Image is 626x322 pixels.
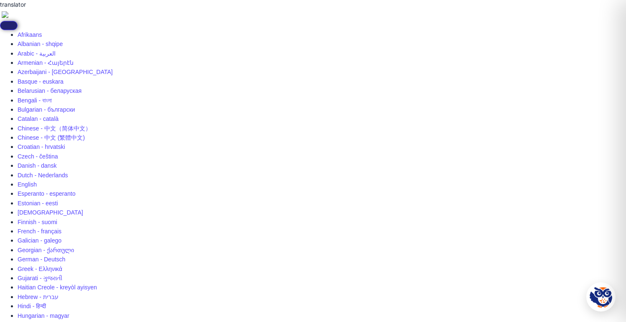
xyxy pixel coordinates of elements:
[18,275,62,281] a: Gujarati - ગુજરાતી
[18,78,64,85] a: Basque - euskara
[18,97,52,104] a: Bengali - বাংলা
[18,294,59,300] a: Hebrew - ‎‫עברית‬‎
[18,106,75,113] a: Bulgarian - български
[18,228,61,235] a: French - français
[18,247,74,253] a: Georgian - ქართული
[18,200,58,207] a: Estonian - eesti
[18,115,59,122] a: Catalan - català
[18,134,85,141] a: Chinese - 中文 (繁體中文)
[18,303,46,309] a: Hindi - हिन्दी
[18,181,37,188] a: English
[18,284,97,291] a: Haitian Creole - kreyòl ayisyen
[18,153,58,160] a: Czech - čeština
[18,162,56,169] a: Danish - dansk
[18,190,76,197] a: Esperanto - esperanto
[18,125,91,132] a: Chinese - 中文（简体中文）
[18,209,83,216] a: [DEMOGRAPHIC_DATA]
[18,87,82,94] a: Belarusian - беларуская
[18,69,112,75] a: Azerbaijani - [GEOGRAPHIC_DATA]
[18,50,56,57] a: Arabic - ‎‫العربية‬‎
[18,31,42,38] a: Afrikaans
[18,172,68,179] a: Dutch - Nederlands
[18,143,65,150] a: Croatian - hrvatski
[18,266,62,272] a: Greek - Ελληνικά
[18,237,61,244] a: Galician - galego
[18,41,63,47] a: Albanian - shqipe
[18,219,57,225] a: Finnish - suomi
[18,312,69,319] a: Hungarian - magyar
[2,11,8,18] img: right-arrow.png
[590,286,612,308] img: Hootie - PromptOwl AI Assistant
[18,256,65,263] a: German - Deutsch
[18,59,74,66] a: Armenian - Հայերէն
